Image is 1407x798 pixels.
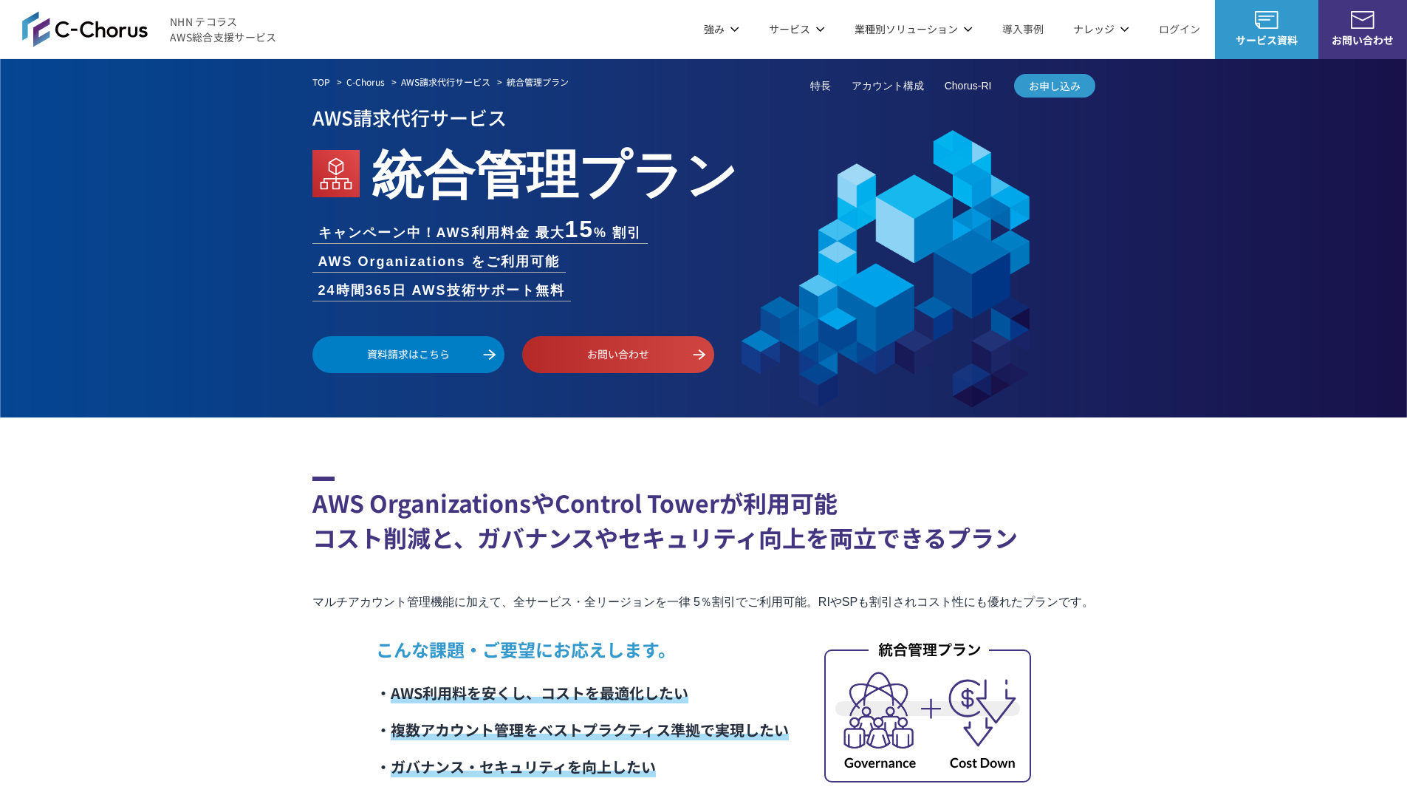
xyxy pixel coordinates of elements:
[1159,21,1200,37] a: ログイン
[376,675,789,712] li: ・
[170,14,277,45] span: NHN テコラス AWS総合支援サービス
[22,11,277,47] a: AWS総合支援サービス C-ChorusNHN テコラスAWS総合支援サービス
[852,78,924,94] a: アカウント構成
[769,21,825,37] p: サービス
[565,216,595,242] span: 15
[376,712,789,748] li: ・
[312,281,571,301] li: 24時間365日 AWS技術サポート無料
[312,336,504,373] a: 資料請求はこちら
[1014,74,1095,98] a: お申し込み
[376,748,789,785] li: ・
[391,682,688,703] span: AWS利用料を安くし、コストを最適化したい
[312,592,1095,613] p: マルチアカウント管理機能に加えて、全サービス・全リージョンを一律 5％割引でご利用可能。RIやSPも割引されコスト性にも優れたプランです。
[1318,33,1407,48] span: お問い合わせ
[372,133,738,208] em: 統合管理プラン
[391,719,789,740] span: 複数アカウント管理をベストプラクティス準拠で実現したい
[824,639,1031,782] img: 統合管理プラン_内容イメージ
[810,78,831,94] a: 特長
[312,75,330,89] a: TOP
[507,75,569,88] em: 統合管理プラン
[704,21,739,37] p: 強み
[312,217,648,243] li: キャンペーン中！AWS利用料金 最大 % 割引
[22,11,148,47] img: AWS総合支援サービス C-Chorus
[391,756,656,777] span: ガバナンス・セキュリティを向上したい
[312,252,566,272] li: AWS Organizations をご利用可能
[522,336,714,373] a: お問い合わせ
[1255,11,1278,29] img: AWS総合支援サービス C-Chorus サービス資料
[1073,21,1129,37] p: ナレッジ
[401,75,490,89] a: AWS請求代行サービス
[312,477,1095,555] h2: AWS OrganizationsやControl Towerが利用可能 コスト削減と、ガバナンスやセキュリティ向上を両立できるプラン
[346,75,385,89] a: C-Chorus
[855,21,973,37] p: 業種別ソリューション
[1215,33,1318,48] span: サービス資料
[312,101,1095,133] p: AWS請求代行サービス
[1002,21,1044,37] a: 導入事例
[312,150,360,197] img: AWS Organizations
[1351,11,1375,29] img: お問い合わせ
[1014,78,1095,94] span: お申し込み
[945,78,992,94] a: Chorus-RI
[376,636,789,663] p: こんな課題・ご要望にお応えします。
